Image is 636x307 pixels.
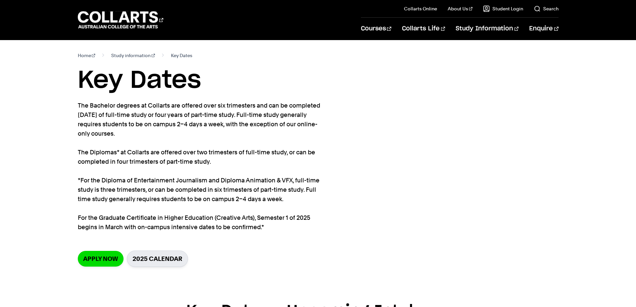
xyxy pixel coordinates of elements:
div: Go to homepage [78,10,163,29]
a: About Us [448,5,472,12]
a: Collarts Online [404,5,437,12]
a: Courses [361,18,391,40]
p: The Bachelor degrees at Collarts are offered over six trimesters and can be completed [DATE] of f... [78,101,322,232]
a: Search [534,5,559,12]
a: Home [78,51,95,60]
a: Apply now [78,251,124,267]
span: Key Dates [171,51,192,60]
a: Collarts Life [402,18,445,40]
a: Study information [111,51,155,60]
a: Student Login [483,5,523,12]
h1: Key Dates [78,65,559,96]
a: 2025 Calendar [127,251,188,267]
a: Enquire [529,18,558,40]
a: Study Information [456,18,518,40]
